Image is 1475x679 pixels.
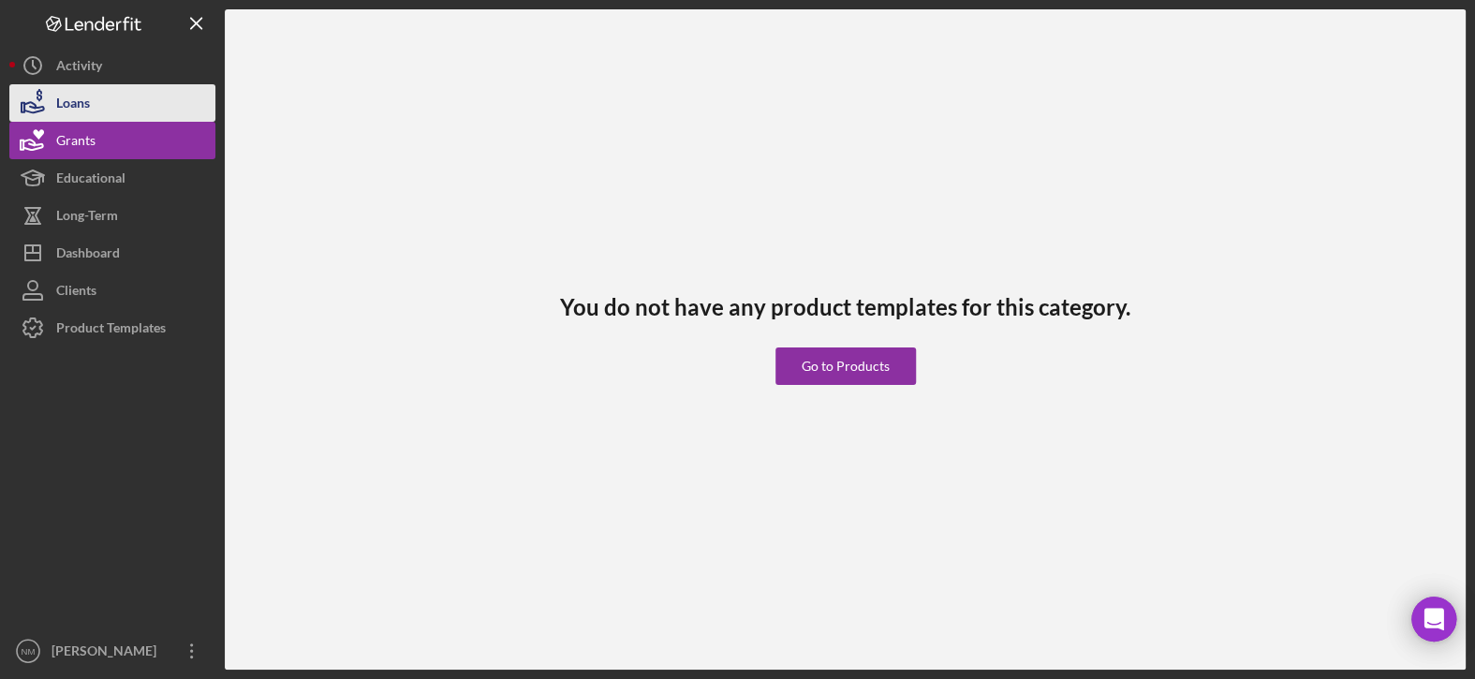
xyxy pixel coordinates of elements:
[56,309,166,351] div: Product Templates
[56,197,118,239] div: Long-Term
[56,47,102,89] div: Activity
[1411,597,1456,642] div: Open Intercom Messenger
[56,84,90,126] div: Loans
[9,122,215,159] button: Grants
[775,347,916,385] button: Go to Products
[47,632,169,674] div: [PERSON_NAME]
[9,632,215,670] button: NM[PERSON_NAME]
[9,272,215,309] button: Clients
[56,122,96,164] div: Grants
[56,234,120,276] div: Dashboard
[9,47,215,84] button: Activity
[9,234,215,272] button: Dashboard
[802,347,890,385] div: Go to Products
[9,197,215,234] button: Long-Term
[56,272,96,314] div: Clients
[9,84,215,122] button: Loans
[9,309,215,347] button: Product Templates
[775,319,916,385] a: Go to Products
[22,646,36,657] text: NM
[56,159,125,201] div: Educational
[560,294,1130,320] h3: You do not have any product templates for this category.
[9,159,215,197] button: Educational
